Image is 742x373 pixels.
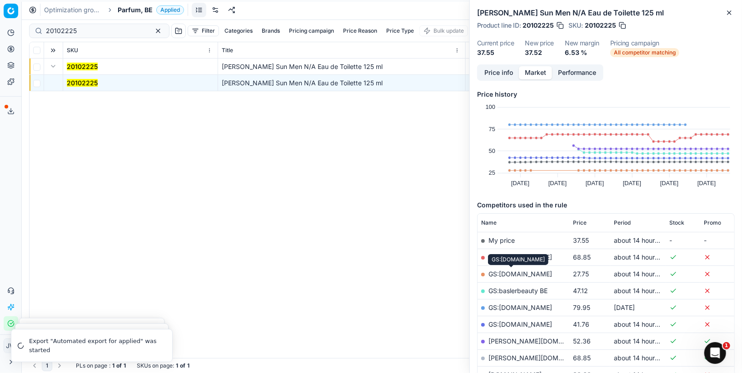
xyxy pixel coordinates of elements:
strong: 1 [112,362,115,369]
span: Promo [704,219,721,226]
a: GS:[DOMAIN_NAME] [488,320,552,328]
button: Go to previous page [29,360,40,371]
span: about 14 hours ago [614,287,671,294]
strong: 1 [124,362,126,369]
td: - [700,232,734,249]
text: [DATE] [548,180,567,186]
span: about 14 hours ago [614,270,671,278]
span: about 14 hours ago [614,253,671,261]
span: 1 [723,342,730,349]
dt: Current price [477,40,514,46]
span: 68.85 [573,253,591,261]
button: Categories [221,25,256,36]
text: 50 [489,147,495,154]
span: Name [481,219,497,226]
span: Parfum, BE [118,5,153,15]
button: JW [4,339,18,353]
span: about 14 hours ago [614,337,671,345]
a: GS:[DOMAIN_NAME] [488,304,552,311]
nav: pagination [29,360,65,371]
text: [DATE] [660,180,678,186]
a: GS:baslerbeauty BE [488,287,548,294]
dt: New price [525,40,554,46]
span: SKU [67,47,78,54]
span: Product line ID : [477,22,521,29]
span: about 14 hours ago [614,320,671,328]
text: 25 [489,169,495,176]
mark: 20102225 [67,79,98,87]
button: 1 [42,360,52,371]
a: [PERSON_NAME][DOMAIN_NAME] [488,337,594,345]
span: [PERSON_NAME] Sun Men N/A Eau de Toilette 125 ml [222,79,383,87]
text: [DATE] [623,180,641,186]
button: 20102225 [67,62,98,71]
button: Go to next page [54,360,65,371]
span: SKU : [568,22,583,29]
button: Market [519,66,552,79]
strong: 1 [187,362,189,369]
a: [PERSON_NAME][DOMAIN_NAME] [488,354,594,362]
a: Optimization groups [44,5,102,15]
nav: breadcrumb [44,5,184,15]
span: [DATE] [614,304,635,311]
mark: 20102225 [67,63,98,70]
div: Export "Automated export for applied" was started [29,337,161,354]
text: 100 [486,103,495,110]
span: Stock [670,219,685,226]
input: Search by SKU or title [46,26,145,35]
text: [DATE] [697,180,716,186]
dt: Pricing campaign [610,40,679,46]
strong: 1 [176,362,178,369]
span: Parfum, BEApplied [118,5,184,15]
span: Period [614,219,631,226]
h5: Price history [477,90,735,99]
strong: of [180,362,185,369]
text: [DATE] [511,180,529,186]
span: 20102225 [523,21,554,30]
span: My price [488,236,515,244]
span: Price [573,219,587,226]
button: Performance [552,66,602,79]
dt: New margin [565,40,599,46]
span: 41.76 [573,320,589,328]
span: about 14 hours ago [614,354,671,362]
dd: 6.53 % [565,48,599,57]
button: Expand all [48,45,59,56]
span: 27.75 [573,270,589,278]
h5: Competitors used in the rule [477,201,735,210]
div: GS:[DOMAIN_NAME] [488,254,548,265]
span: [PERSON_NAME] Sun Men N/A Eau de Toilette 125 ml [222,63,383,70]
button: Pricing campaign [285,25,338,36]
button: Price info [478,66,519,79]
text: 75 [489,126,495,133]
strong: of [116,362,122,369]
span: SKUs on page : [137,362,174,369]
span: 37.55 [573,236,589,244]
button: Price Type [383,25,418,36]
dd: 37.55 [477,48,514,57]
a: GS:[DOMAIN_NAME] [488,270,552,278]
h2: [PERSON_NAME] Sun Men N/A Eau de Toilette 125 ml [477,7,735,18]
span: about 14 hours ago [614,236,671,244]
span: 79.95 [573,304,590,311]
button: Bulk update [419,25,468,36]
span: PLs on page [76,362,107,369]
iframe: Intercom live chat [704,342,726,364]
span: 52.36 [573,337,591,345]
button: 20102225 [67,79,98,88]
button: Expand [48,61,59,72]
button: Filter [188,25,219,36]
span: Title [222,47,233,54]
span: 20102225 [585,21,616,30]
button: Brands [258,25,284,36]
div: : [76,362,126,369]
span: 47.12 [573,287,588,294]
dd: 37.52 [525,48,554,57]
span: 68.85 [573,354,591,362]
td: - [666,232,700,249]
a: GS:[DOMAIN_NAME] [488,253,552,261]
text: [DATE] [586,180,604,186]
span: Applied [156,5,184,15]
span: All competitor matching [610,48,679,57]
